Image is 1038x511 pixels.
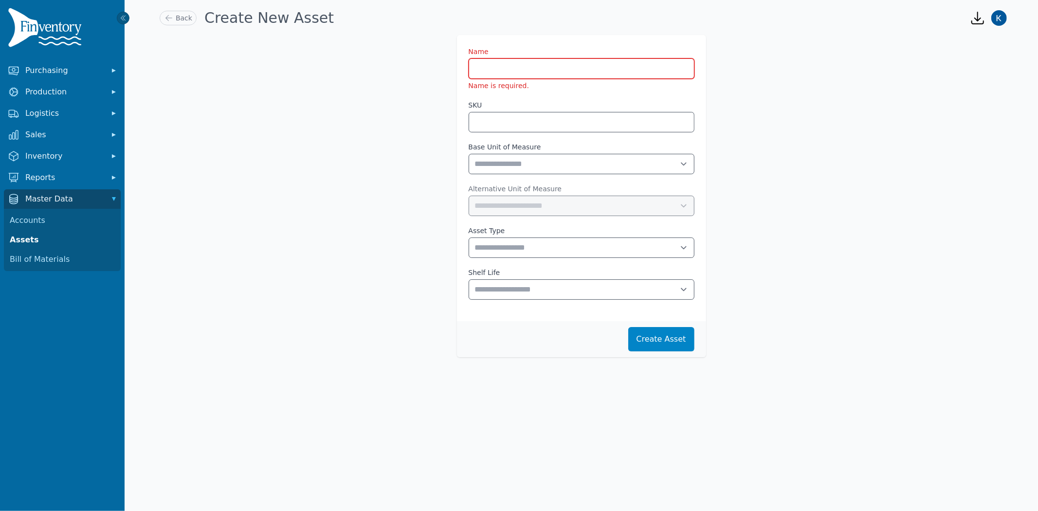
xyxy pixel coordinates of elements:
span: Purchasing [25,65,103,76]
button: Logistics [4,104,121,123]
button: Create Asset [628,327,694,351]
span: Production [25,86,103,98]
span: Master Data [25,193,103,205]
span: Sales [25,129,103,141]
span: Inventory [25,150,103,162]
button: Inventory [4,146,121,166]
a: Back [160,11,197,25]
label: SKU [469,100,482,110]
img: Finventory [8,8,86,51]
label: Alternative Unit of Measure [469,184,694,194]
button: Reports [4,168,121,187]
a: Bill of Materials [6,250,119,269]
img: Kathleen Gray [991,10,1007,26]
button: Master Data [4,189,121,209]
a: Accounts [6,211,119,230]
button: Purchasing [4,61,121,80]
label: Shelf Life [469,268,694,277]
h1: Create New Asset [204,9,334,27]
span: Logistics [25,108,103,119]
a: Assets [6,230,119,250]
label: Asset Type [469,226,694,236]
li: Name is required. [469,81,694,91]
label: Name [469,47,489,56]
span: Reports [25,172,103,183]
button: Production [4,82,121,102]
label: Base Unit of Measure [469,142,694,152]
button: Sales [4,125,121,145]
